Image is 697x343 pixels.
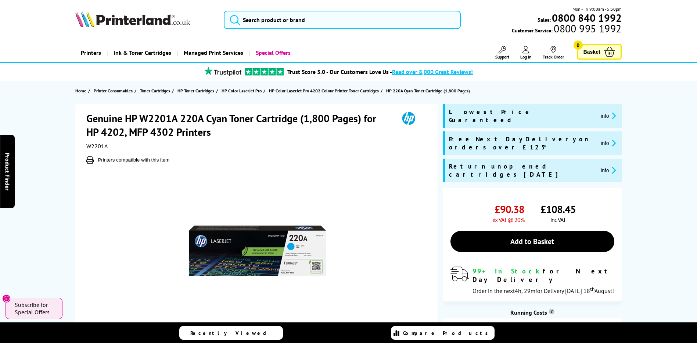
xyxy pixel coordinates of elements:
a: Printers [75,43,107,62]
span: Sales: [538,16,551,23]
a: Toner Cartridges [140,87,172,95]
a: Add to Basket [450,231,614,252]
button: promo-description [599,112,618,120]
span: Basket [583,47,600,57]
a: Basket 0 [577,44,622,60]
span: HP Color LaserJet Pro [222,87,262,95]
img: Printerland Logo [75,11,190,27]
span: Product Finder [4,153,11,191]
div: modal_delivery [450,267,614,294]
a: Printerland Logo [75,11,215,29]
a: HP Color LaserJet Pro 4202 Colour Printer Toner Cartridges [269,87,381,95]
sup: th [590,286,594,292]
span: HP Color LaserJet Pro 4202 Colour Printer Toner Cartridges [269,87,379,95]
span: 0 [574,40,583,50]
a: Printer Consumables [94,87,134,95]
span: Free Next Day Delivery on orders over £125* [449,135,595,151]
span: £90.38 [495,202,524,216]
img: HP [392,112,425,125]
a: Track Order [543,46,564,60]
a: Ink & Toner Cartridges [107,43,177,62]
span: Compare Products [403,330,492,336]
span: Read over 8,000 Great Reviews! [392,68,473,75]
a: 0800 840 1992 [551,14,622,21]
a: Recently Viewed [179,326,283,340]
button: promo-description [599,139,618,147]
span: inc VAT [550,216,566,223]
span: Printer Consumables [94,87,133,95]
a: Managed Print Services [177,43,249,62]
input: Search product or brand [224,11,461,29]
span: Return unopened cartridges [DATE] [449,162,595,178]
span: W2201A [86,142,108,150]
a: Home [75,87,88,95]
a: Special Offers [249,43,296,62]
span: Subscribe for Special Offers [15,301,55,316]
button: Printers compatible with this item [96,157,172,163]
a: Support [495,46,509,60]
button: Close [2,294,11,303]
span: 4h, 29m [515,287,535,294]
span: HP 220A Cyan Toner Cartridge (1,800 Pages) [386,88,470,93]
span: Home [75,87,86,95]
a: Log In [520,46,532,60]
span: Toner Cartridges [140,87,170,95]
span: Recently Viewed [190,330,274,336]
img: HP W2201A 220A Cyan Toner Cartridge (1,800 Pages) [186,178,330,323]
span: ex VAT @ 20% [492,216,524,223]
a: HP Toner Cartridges [177,87,216,95]
span: 0800 995 1992 [553,25,621,32]
span: HP Toner Cartridges [177,87,214,95]
span: Mon - Fri 9:00am - 5:30pm [572,6,622,13]
div: for Next Day Delivery [473,267,614,284]
span: Lowest Price Guaranteed [449,108,595,124]
img: trustpilot rating [201,67,245,76]
a: Compare Products [391,326,495,340]
a: Trust Score 5.0 - Our Customers Love Us -Read over 8,000 Great Reviews! [287,68,473,75]
span: Support [495,54,509,60]
span: Log In [520,54,532,60]
h1: Genuine HP W2201A 220A Cyan Toner Cartridge (1,800 Pages) for HP 4202, MFP 4302 Printers [86,112,392,139]
div: Running Costs [443,309,622,316]
span: 99+ In Stock [473,267,543,275]
span: £108.45 [540,202,576,216]
button: promo-description [599,166,618,174]
img: trustpilot rating [245,68,284,75]
span: Order in the next for Delivery [DATE] 18 August! [473,287,614,294]
sup: Cost per page [549,309,554,314]
span: Customer Service: [512,25,621,34]
b: 0800 840 1992 [552,11,622,25]
span: Ink & Toner Cartridges [114,43,171,62]
a: HP Color LaserJet Pro [222,87,263,95]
